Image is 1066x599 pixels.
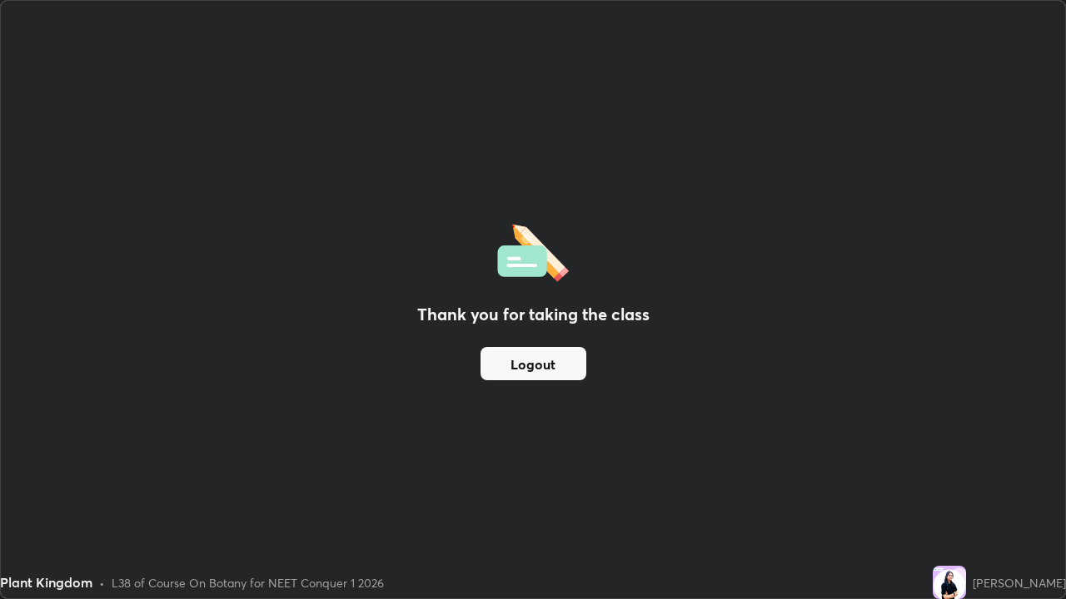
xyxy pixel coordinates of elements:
[417,302,650,327] h2: Thank you for taking the class
[99,574,105,592] div: •
[497,219,569,282] img: offlineFeedback.1438e8b3.svg
[112,574,384,592] div: L38 of Course On Botany for NEET Conquer 1 2026
[973,574,1066,592] div: [PERSON_NAME]
[933,566,966,599] img: 78eb7e52afb6447b95302e0b8cdd5389.jpg
[481,347,586,380] button: Logout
